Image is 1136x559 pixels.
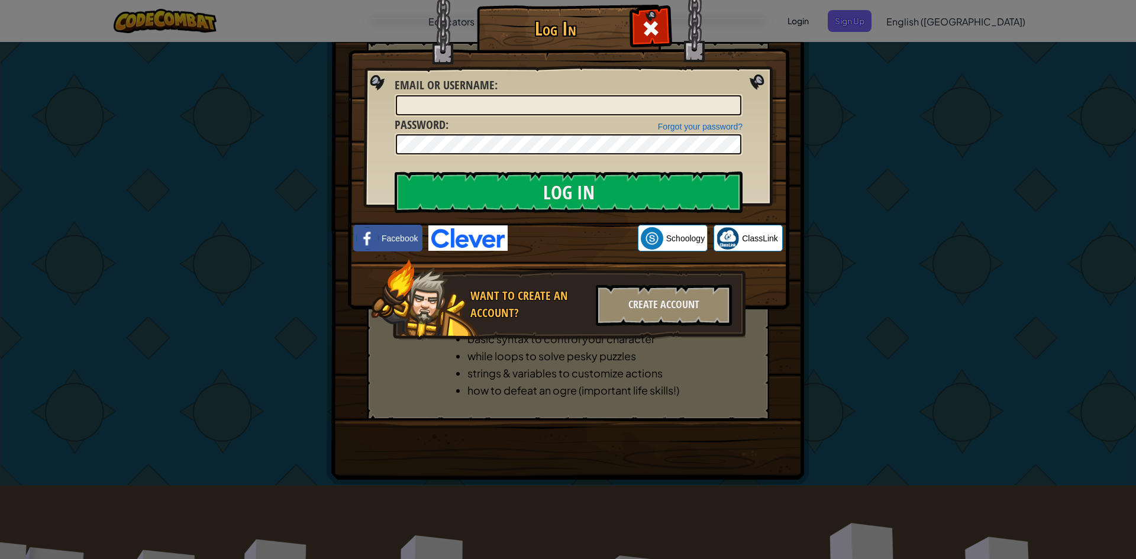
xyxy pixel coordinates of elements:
[470,287,589,321] div: Want to create an account?
[480,18,631,39] h1: Log In
[742,232,778,244] span: ClassLink
[382,232,418,244] span: Facebook
[596,285,732,326] div: Create Account
[641,227,663,250] img: schoology.png
[395,77,498,94] label: :
[717,227,739,250] img: classlink-logo-small.png
[395,77,495,93] span: Email or Username
[508,225,638,251] iframe: Sign in with Google Button
[395,117,448,134] label: :
[395,172,743,213] input: Log In
[428,225,508,251] img: clever-logo-blue.png
[356,227,379,250] img: facebook_small.png
[666,232,705,244] span: Schoology
[658,122,743,131] a: Forgot your password?
[395,117,446,133] span: Password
